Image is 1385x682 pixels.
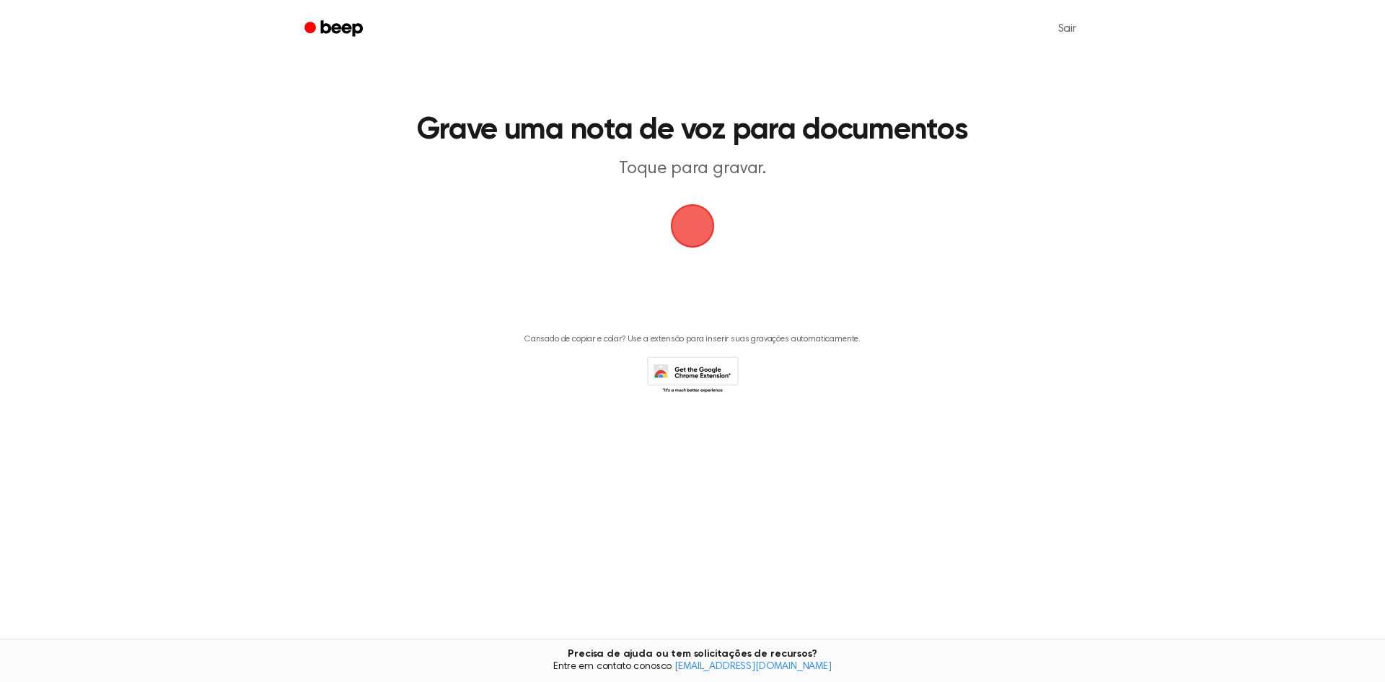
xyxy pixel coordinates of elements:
font: Precisa de ajuda ou tem solicitações de recursos? [568,649,817,659]
font: Entre em contato conosco [553,662,672,672]
font: Toque para gravar. [619,160,766,178]
img: Logotipo do Beep [671,204,714,248]
a: Sair [1044,12,1091,46]
a: [EMAIL_ADDRESS][DOMAIN_NAME] [674,662,832,672]
font: Cansado de copiar e colar? Use a extensão para inserir suas gravações automaticamente. [524,335,861,344]
font: Sair [1058,23,1076,35]
a: Bip [294,15,376,43]
font: Grave uma nota de voz para documentos [417,115,967,146]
